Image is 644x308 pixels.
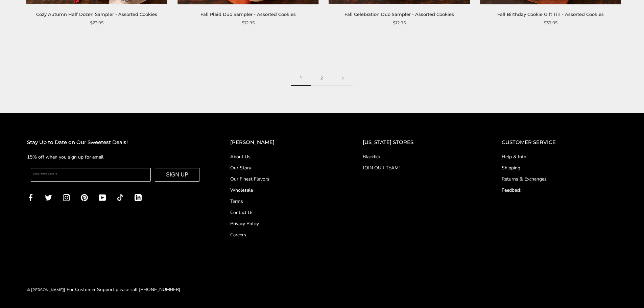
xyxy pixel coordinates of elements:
[344,11,454,17] a: Fall Celebration Duo Sampler - Assorted Cookies
[363,138,475,147] h2: [US_STATE] STORES
[242,19,255,26] span: $12.95
[230,175,336,183] a: Our Finest Flavors
[502,175,617,183] a: Returns & Exchanges
[31,168,151,182] input: Enter your email
[90,19,103,26] span: $23.95
[230,220,336,227] a: Privacy Policy
[99,193,106,201] a: YouTube
[230,231,336,238] a: Careers
[5,282,70,303] iframe: Sign Up via Text for Offers
[332,71,353,86] a: Next page
[230,198,336,205] a: Terms
[27,138,203,147] h2: Stay Up to Date on Our Sweetest Deals!
[36,11,157,17] a: Cozy Autumn Half Dozen Sampler - Assorted Cookies
[27,193,34,201] a: Facebook
[363,153,475,160] a: Blacklick
[63,193,70,201] a: Instagram
[544,19,557,26] span: $39.95
[311,71,332,86] a: 2
[27,153,203,161] p: 15% off when you sign up for email
[502,187,617,194] a: Feedback
[291,71,311,86] span: 1
[363,164,475,171] a: JOIN OUR TEAM!
[393,19,406,26] span: $12.95
[135,193,142,201] a: LinkedIn
[27,286,180,293] div: | For Customer Support please call [PHONE_NUMBER]
[497,11,604,17] a: Fall Birthday Cookie Gift Tin - Assorted Cookies
[117,193,124,201] a: TikTok
[45,193,52,201] a: Twitter
[200,11,296,17] a: Fall Plaid Duo Sampler - Assorted Cookies
[230,187,336,194] a: Wholesale
[230,153,336,160] a: About Us
[230,209,336,216] a: Contact Us
[502,164,617,171] a: Shipping
[502,153,617,160] a: Help & Info
[502,138,617,147] h2: CUSTOMER SERVICE
[230,138,336,147] h2: [PERSON_NAME]
[155,168,199,182] button: SIGN UP
[230,164,336,171] a: Our Story
[81,193,88,201] a: Pinterest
